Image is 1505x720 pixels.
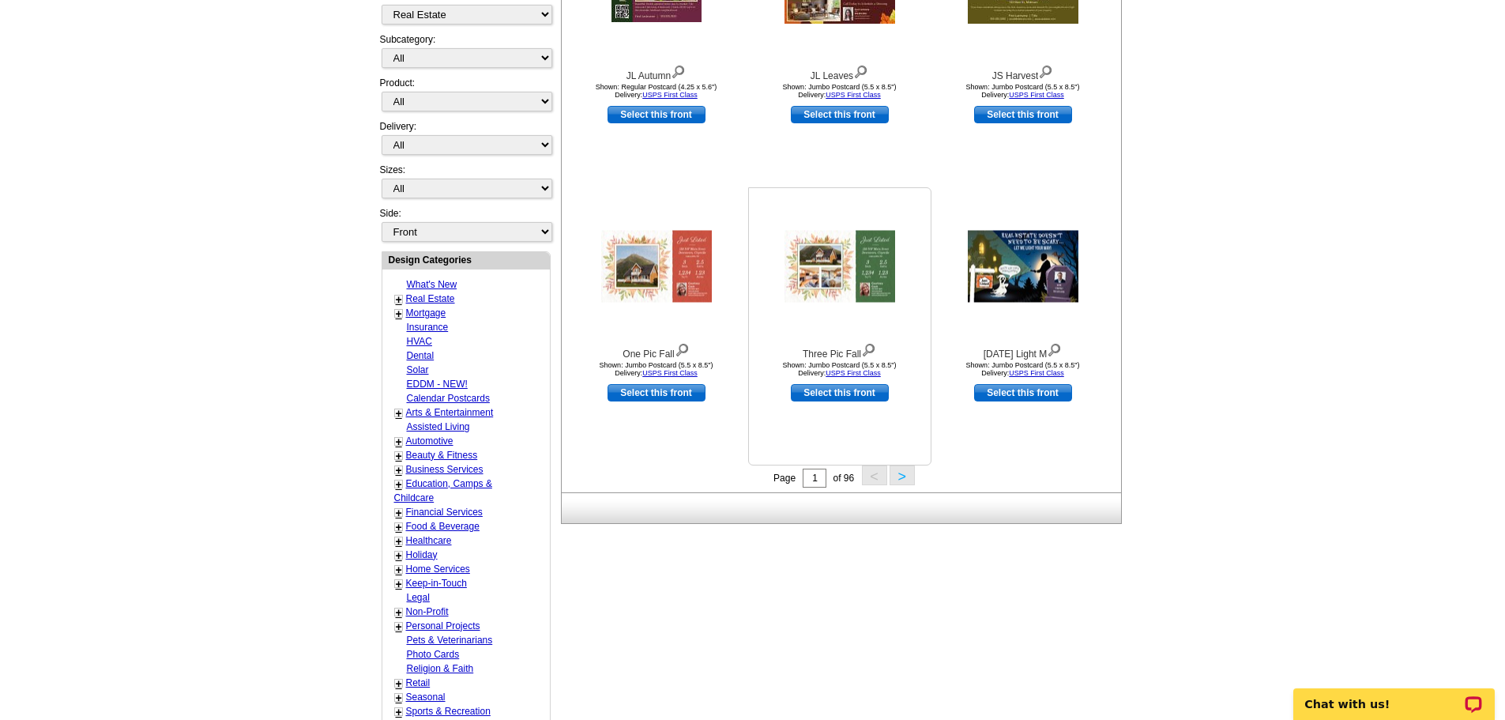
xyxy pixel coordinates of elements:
a: Real Estate [406,293,455,304]
a: Dental [407,350,435,361]
a: + [396,435,402,448]
a: Keep-in-Touch [406,578,467,589]
img: One Pic Fall [601,231,712,303]
a: + [396,549,402,562]
a: + [396,464,402,477]
a: + [396,450,402,462]
a: + [396,620,402,633]
a: Mortgage [406,307,446,319]
a: use this design [974,384,1072,401]
span: Page [773,473,796,484]
div: Design Categories [382,252,550,267]
div: Shown: Jumbo Postcard (5.5 x 8.5") Delivery: [753,83,927,99]
span: of 96 [833,473,854,484]
a: Beauty & Fitness [406,450,478,461]
img: view design details [861,340,876,357]
img: view design details [1038,62,1053,79]
div: JL Leaves [753,62,927,83]
a: Healthcare [406,535,452,546]
a: Education, Camps & Childcare [394,478,492,503]
a: + [396,507,402,519]
a: Religion & Faith [407,663,474,674]
a: Insurance [407,322,449,333]
div: Shown: Jumbo Postcard (5.5 x 8.5") Delivery: [936,361,1110,377]
a: Non-Profit [406,606,449,617]
a: Sports & Recreation [406,706,491,717]
a: USPS First Class [1009,91,1064,99]
a: Business Services [406,464,483,475]
a: Solar [407,364,429,375]
a: USPS First Class [826,369,881,377]
div: Shown: Jumbo Postcard (5.5 x 8.5") Delivery: [753,361,927,377]
a: use this design [974,106,1072,123]
div: Side: [380,206,551,243]
a: + [396,706,402,718]
a: + [396,407,402,420]
img: Halloween Light M [968,231,1078,303]
img: Three Pic Fall [784,231,895,303]
a: + [396,307,402,320]
div: Shown: Jumbo Postcard (5.5 x 8.5") Delivery: [570,361,743,377]
a: HVAC [407,336,432,347]
img: view design details [671,62,686,79]
a: Arts & Entertainment [406,407,494,418]
div: Product: [380,76,551,119]
a: + [396,293,402,306]
a: + [396,606,402,619]
button: > [890,466,915,485]
button: < [862,466,887,485]
div: JL Autumn [570,62,743,83]
iframe: LiveChat chat widget [1283,670,1505,720]
a: + [396,521,402,533]
a: Automotive [406,435,453,447]
img: view design details [675,340,690,357]
a: USPS First Class [642,91,698,99]
a: + [396,535,402,548]
a: Assisted Living [407,421,470,432]
a: + [396,692,402,704]
a: Calendar Postcards [407,393,490,404]
div: Three Pic Fall [753,340,927,361]
a: use this design [791,384,889,401]
a: Pets & Veterinarians [407,635,493,646]
div: One Pic Fall [570,340,743,361]
a: Seasonal [406,692,446,703]
a: Financial Services [406,507,483,518]
div: Shown: Regular Postcard (4.25 x 5.6") Delivery: [570,83,743,99]
a: + [396,578,402,590]
a: use this design [791,106,889,123]
a: Photo Cards [407,649,460,660]
div: Delivery: [380,119,551,163]
a: USPS First Class [826,91,881,99]
a: Home Services [406,564,470,575]
div: JS Harvest [936,62,1110,83]
div: Sizes: [380,163,551,206]
a: What's New [407,279,457,290]
img: view design details [1047,340,1062,357]
a: Retail [406,677,431,688]
a: Holiday [406,549,438,560]
img: view design details [853,62,868,79]
a: USPS First Class [642,369,698,377]
a: Legal [407,592,430,603]
a: Food & Beverage [406,521,480,532]
a: + [396,478,402,491]
a: + [396,564,402,576]
a: Personal Projects [406,620,480,631]
a: use this design [608,384,705,401]
div: [DATE] Light M [936,340,1110,361]
div: Subcategory: [380,32,551,76]
a: + [396,677,402,690]
a: use this design [608,106,705,123]
a: USPS First Class [1009,369,1064,377]
div: Shown: Jumbo Postcard (5.5 x 8.5") Delivery: [936,83,1110,99]
a: EDDM - NEW! [407,379,468,390]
